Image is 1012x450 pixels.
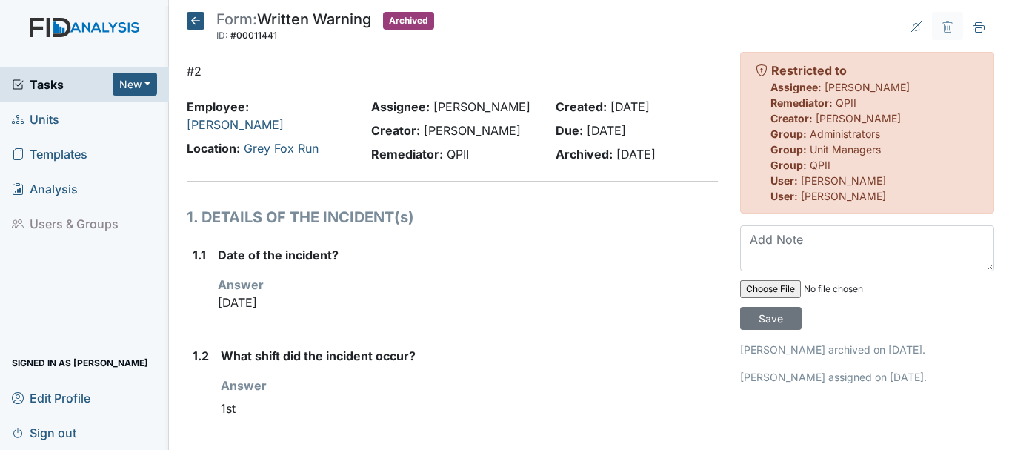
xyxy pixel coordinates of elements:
span: Units [12,107,59,130]
div: 1st [221,394,718,423]
span: Sign out [12,421,76,444]
strong: Archived: [556,147,613,162]
strong: Created: [556,99,607,114]
span: [PERSON_NAME] [825,81,910,93]
label: 1.2 [193,347,209,365]
span: Unit Managers [810,143,881,156]
strong: Group: [770,143,807,156]
span: #00011441 [230,30,277,41]
span: QPII [447,147,469,162]
span: Edit Profile [12,386,90,409]
span: Administrators [810,128,880,140]
span: ID: [216,30,228,41]
span: QPII [836,96,856,109]
span: Archived [383,12,434,30]
span: Templates [12,142,87,165]
strong: Restricted to [771,63,847,78]
strong: Assignee: [371,99,430,114]
strong: Group: [770,159,807,171]
p: [PERSON_NAME] archived on [DATE]. [740,342,994,357]
strong: Due: [556,123,583,138]
label: Date of the incident? [218,246,339,264]
span: [PERSON_NAME] [816,112,901,125]
button: New [113,73,157,96]
span: Signed in as [PERSON_NAME] [12,351,148,374]
span: [PERSON_NAME] [424,123,521,138]
strong: User: [770,190,798,202]
span: QPII [810,159,830,171]
p: [PERSON_NAME] assigned on [DATE]. [740,369,994,385]
strong: Location: [187,141,240,156]
span: [DATE] [616,147,656,162]
strong: Assignee: [770,81,822,93]
strong: Remediator: [371,147,443,162]
strong: Answer [221,378,267,393]
strong: User: [770,174,798,187]
label: What shift did the incident occur? [221,347,416,365]
a: Tasks [12,76,113,93]
strong: Answer [218,277,264,292]
span: [PERSON_NAME] [433,99,530,114]
h1: 1. DETAILS OF THE INCIDENT(s) [187,206,718,228]
a: Grey Fox Run [244,141,319,156]
strong: Creator: [371,123,420,138]
strong: Employee: [187,99,249,114]
span: Form: [216,10,257,28]
span: [PERSON_NAME] [801,190,886,202]
span: [DATE] [587,123,626,138]
span: [DATE] [610,99,650,114]
span: [PERSON_NAME] [801,174,886,187]
strong: Group: [770,128,807,140]
span: Analysis [12,177,78,200]
input: Save [740,307,802,330]
p: [DATE] [218,294,718,311]
label: 1.1 [193,246,206,264]
div: Written Warning [216,12,371,44]
strong: Creator: [770,112,813,125]
strong: Remediator: [770,96,833,109]
a: [PERSON_NAME] [187,117,284,132]
p: #2 [187,62,718,80]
